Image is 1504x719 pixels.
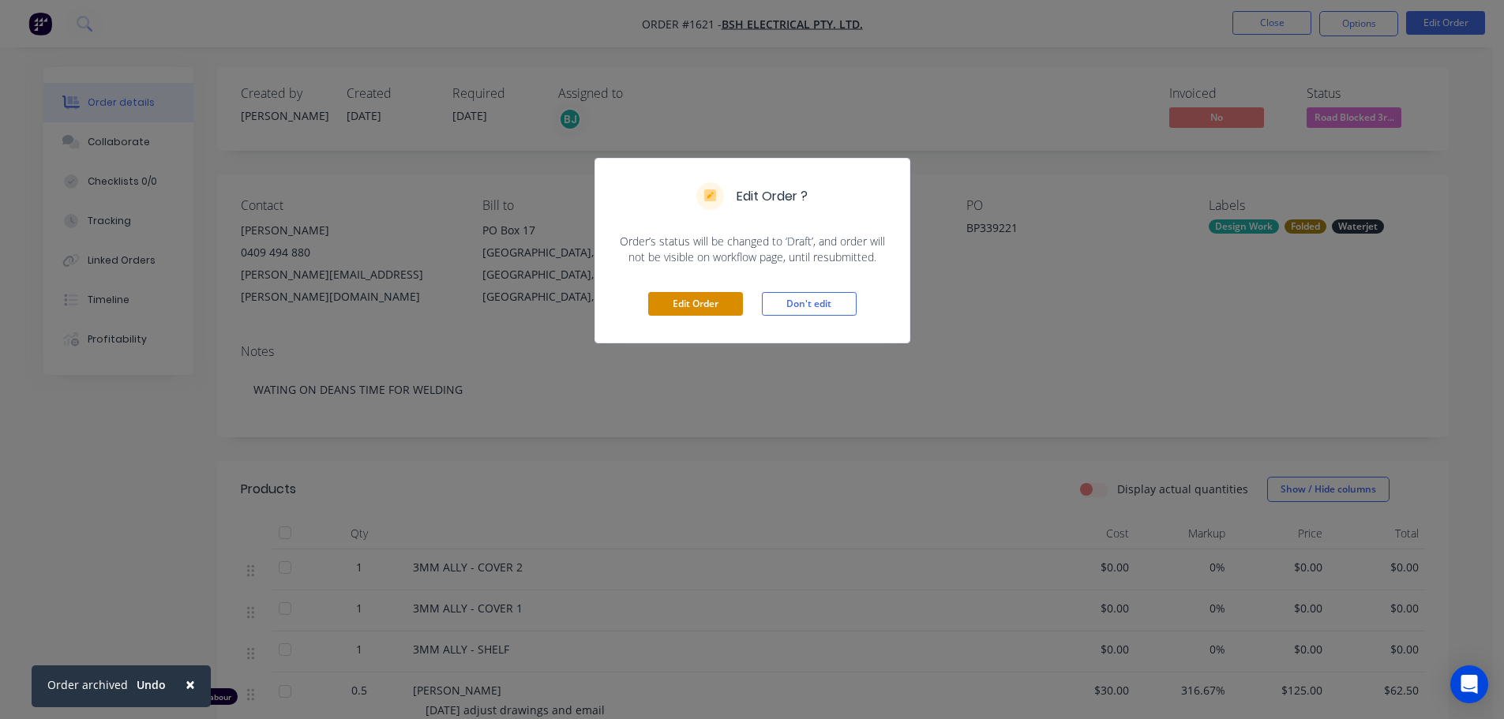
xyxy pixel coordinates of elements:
[186,673,195,695] span: ×
[1450,665,1488,703] div: Open Intercom Messenger
[170,665,211,703] button: Close
[614,234,891,265] span: Order’s status will be changed to ‘Draft’, and order will not be visible on workflow page, until ...
[737,187,808,206] h5: Edit Order ?
[47,676,128,693] div: Order archived
[762,292,857,316] button: Don't edit
[648,292,743,316] button: Edit Order
[128,673,174,697] button: Undo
